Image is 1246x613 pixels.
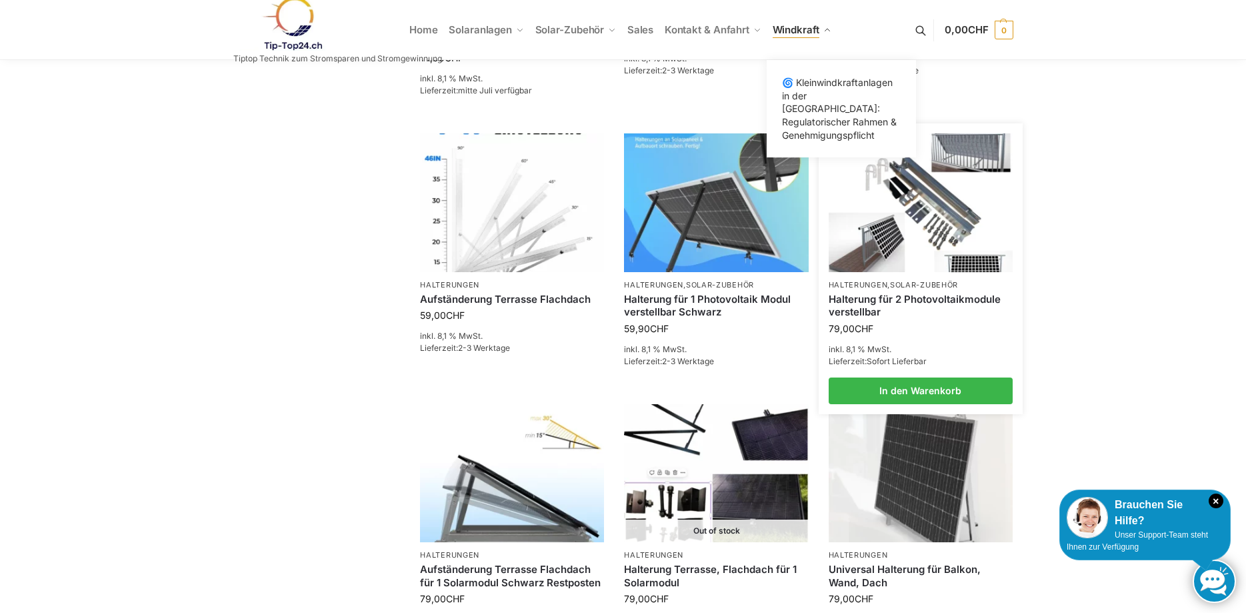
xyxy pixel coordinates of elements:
[446,593,465,604] span: CHF
[665,23,749,36] span: Kontakt & Anfahrt
[773,23,819,36] span: Windkraft
[650,323,669,334] span: CHF
[233,55,442,63] p: Tiptop Technik zum Stromsparen und Stromgewinnung
[1067,497,1108,538] img: Customer service
[662,356,714,366] span: 2-3 Werktage
[829,323,873,334] bdi: 79,00
[458,343,510,353] span: 2-3 Werktage
[624,280,683,289] a: Halterungen
[829,378,1013,404] a: In den Warenkorb legen: „Halterung für 2 Photovoltaikmodule verstellbar“
[535,23,605,36] span: Solar-Zubehör
[446,310,465,321] span: CHF
[867,356,927,366] span: Sofort Lieferbar
[627,23,654,36] span: Sales
[782,77,897,140] span: 🌀 Kleinwindkraftanlagen in der [GEOGRAPHIC_DATA]: Regulatorischer Rahmen & Genehmigungspflicht
[829,293,1013,319] a: Halterung für 2 Photovoltaikmodule verstellbar
[829,280,1013,290] p: ,
[420,310,465,321] bdi: 59,00
[420,133,604,271] img: Die optimierte Produktbeschreibung könnte wie folgt lauten: Flexibles Montagesystem für Solarpaneele
[829,133,1013,271] img: Halterung für 2 Photovoltaikmodule verstellbar
[1209,494,1223,508] i: Schließen
[945,23,988,36] span: 0,00
[624,280,808,290] p: ,
[420,593,465,604] bdi: 79,00
[624,65,714,75] span: Lieferzeit:
[624,323,669,334] bdi: 59,90
[829,65,919,75] span: Lieferzeit:
[449,23,512,36] span: Solaranlagen
[686,280,754,289] a: Solar-Zubehör
[420,73,604,85] p: inkl. 8,1 % MwSt.
[829,550,888,560] a: Halterungen
[829,593,873,604] bdi: 79,00
[624,404,808,542] img: Halterung Terrasse, Flachdach für 1 Solarmodul
[829,563,1013,589] a: Universal Halterung für Balkon, Wand, Dach
[624,133,808,271] img: Solarpaneel Halterung Wand Lang Schwarz
[1067,530,1208,552] span: Unser Support-Team steht Ihnen zur Verfügung
[890,280,958,289] a: Solar-Zubehör
[420,563,604,589] a: Aufständerung Terrasse Flachdach für 1 Solarmodul Schwarz Restposten
[420,280,479,289] a: Halterungen
[662,65,714,75] span: 2-3 Werktage
[624,404,808,542] a: Out of stockHalterung Terrasse, Flachdach für 1 Solarmodul
[855,323,873,334] span: CHF
[945,10,1013,50] a: 0,00CHF 0
[775,73,908,144] a: 🌀 Kleinwindkraftanlagen in der [GEOGRAPHIC_DATA]: Regulatorischer Rahmen & Genehmigungspflicht
[829,280,888,289] a: Halterungen
[624,563,808,589] a: Halterung Terrasse, Flachdach für 1 Solarmodul
[624,344,808,356] p: inkl. 8,1 % MwSt.
[624,593,669,604] bdi: 79,00
[829,404,1013,542] img: Befestigung Solarpaneele
[624,550,683,560] a: Halterungen
[420,85,532,95] span: Lieferzeit:
[867,65,919,75] span: 2-3 Werktage
[420,293,604,306] a: Aufständerung Terrasse Flachdach
[420,550,479,560] a: Halterungen
[855,593,873,604] span: CHF
[968,23,989,36] span: CHF
[624,356,714,366] span: Lieferzeit:
[458,85,532,95] span: mitte Juli verfügbar
[995,21,1013,39] span: 0
[829,344,1013,356] p: inkl. 8,1 % MwSt.
[420,404,604,542] img: Halterung-Terrasse Aufständerung
[624,293,808,319] a: Halterung für 1 Photovoltaik Modul verstellbar Schwarz
[1067,497,1223,529] div: Brauchen Sie Hilfe?
[420,343,510,353] span: Lieferzeit:
[420,330,604,342] p: inkl. 8,1 % MwSt.
[650,593,669,604] span: CHF
[829,356,927,366] span: Lieferzeit:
